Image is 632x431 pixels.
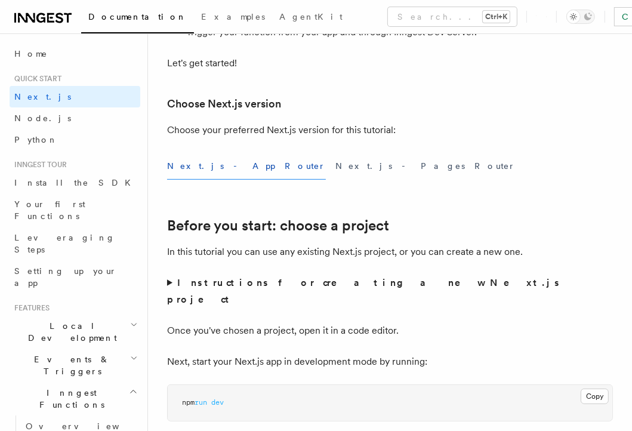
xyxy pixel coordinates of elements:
[211,398,224,407] span: dev
[167,55,613,72] p: Let's get started!
[182,398,195,407] span: npm
[14,233,115,254] span: Leveraging Steps
[10,320,130,344] span: Local Development
[81,4,194,33] a: Documentation
[14,178,138,187] span: Install the SDK
[10,303,50,313] span: Features
[167,122,613,138] p: Choose your preferred Next.js version for this tutorial:
[167,153,326,180] button: Next.js - App Router
[388,7,517,26] button: Search...Ctrl+K
[10,260,140,294] a: Setting up your app
[279,12,343,21] span: AgentKit
[14,92,71,101] span: Next.js
[88,12,187,21] span: Documentation
[10,227,140,260] a: Leveraging Steps
[14,266,117,288] span: Setting up your app
[335,153,516,180] button: Next.js - Pages Router
[195,398,207,407] span: run
[10,349,140,382] button: Events & Triggers
[272,4,350,32] a: AgentKit
[10,193,140,227] a: Your first Functions
[201,12,265,21] span: Examples
[10,315,140,349] button: Local Development
[10,160,67,170] span: Inngest tour
[167,244,613,260] p: In this tutorial you can use any existing Next.js project, or you can create a new one.
[14,113,71,123] span: Node.js
[194,4,272,32] a: Examples
[10,382,140,415] button: Inngest Functions
[167,322,613,339] p: Once you've chosen a project, open it in a code editor.
[14,48,48,60] span: Home
[10,353,130,377] span: Events & Triggers
[10,387,129,411] span: Inngest Functions
[581,389,609,404] button: Copy
[26,421,149,431] span: Overview
[167,353,613,370] p: Next, start your Next.js app in development mode by running:
[167,96,281,112] a: Choose Next.js version
[167,277,561,305] strong: Instructions for creating a new Next.js project
[566,10,595,24] button: Toggle dark mode
[10,74,61,84] span: Quick start
[167,275,613,308] summary: Instructions for creating a new Next.js project
[14,199,85,221] span: Your first Functions
[483,11,510,23] kbd: Ctrl+K
[10,107,140,129] a: Node.js
[14,135,58,144] span: Python
[167,217,389,234] a: Before you start: choose a project
[10,172,140,193] a: Install the SDK
[10,43,140,64] a: Home
[10,129,140,150] a: Python
[10,86,140,107] a: Next.js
